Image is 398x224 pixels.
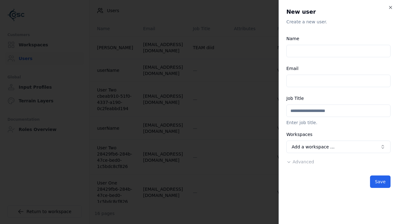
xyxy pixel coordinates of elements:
[286,119,391,126] p: Enter job title.
[286,19,391,25] p: Create a new user.
[286,132,312,137] label: Workspaces
[286,159,314,165] button: Advanced
[286,7,391,16] h2: New user
[286,36,299,41] label: Name
[292,144,335,150] span: Add a workspace …
[370,175,391,188] button: Save
[286,96,304,101] label: Job Title
[286,66,298,71] label: Email
[293,159,314,164] span: Advanced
